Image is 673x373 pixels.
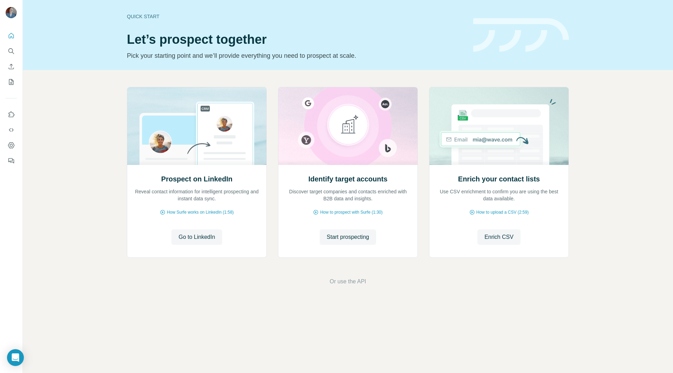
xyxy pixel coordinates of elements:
div: Open Intercom Messenger [7,349,24,366]
button: Dashboard [6,139,17,152]
button: Feedback [6,154,17,167]
span: How to prospect with Surfe (1:30) [320,209,382,215]
div: Quick start [127,13,465,20]
button: Or use the API [329,277,366,286]
span: Enrich CSV [484,233,514,241]
p: Pick your starting point and we’ll provide everything you need to prospect at scale. [127,51,465,61]
span: How Surfe works on LinkedIn (1:58) [167,209,234,215]
p: Reveal contact information for intelligent prospecting and instant data sync. [134,188,259,202]
span: Start prospecting [327,233,369,241]
p: Discover target companies and contacts enriched with B2B data and insights. [285,188,410,202]
button: Enrich CSV [6,60,17,73]
h2: Prospect on LinkedIn [161,174,232,184]
button: Use Surfe API [6,124,17,136]
span: Go to LinkedIn [178,233,215,241]
h2: Identify target accounts [308,174,388,184]
button: Go to LinkedIn [171,229,222,245]
img: Avatar [6,7,17,18]
button: Quick start [6,29,17,42]
button: Use Surfe on LinkedIn [6,108,17,121]
h1: Let’s prospect together [127,33,465,47]
img: banner [473,18,569,52]
img: Identify target accounts [278,87,418,165]
button: My lists [6,76,17,88]
button: Search [6,45,17,57]
span: How to upload a CSV (2:59) [476,209,529,215]
h2: Enrich your contact lists [458,174,540,184]
p: Use CSV enrichment to confirm you are using the best data available. [436,188,562,202]
button: Start prospecting [320,229,376,245]
img: Enrich your contact lists [429,87,569,165]
button: Enrich CSV [477,229,521,245]
img: Prospect on LinkedIn [127,87,267,165]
